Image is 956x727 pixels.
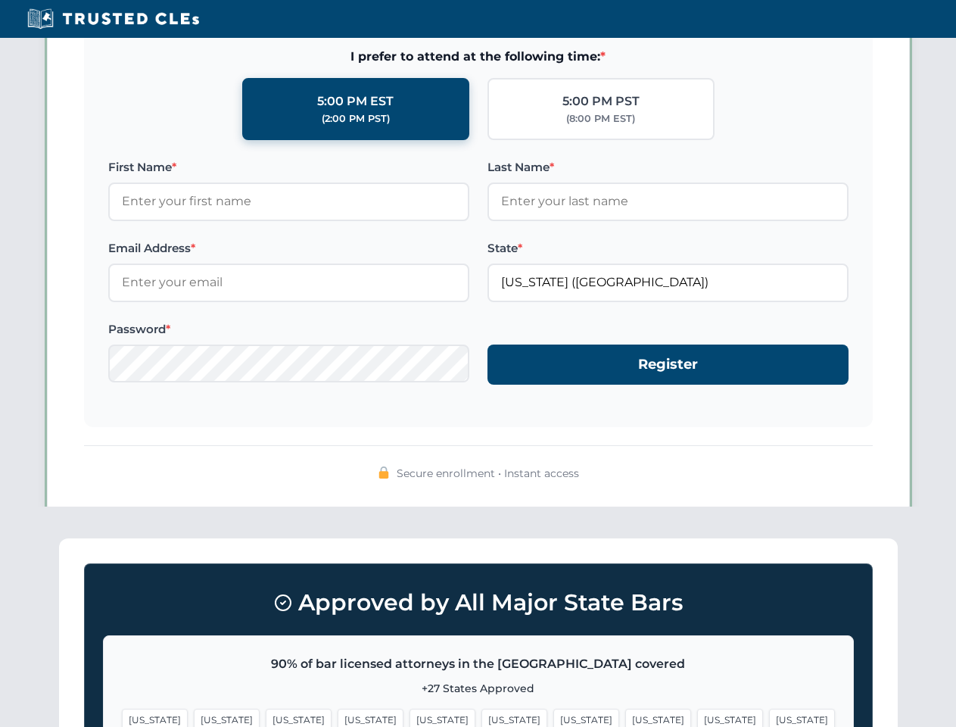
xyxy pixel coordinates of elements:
[108,47,849,67] span: I prefer to attend at the following time:
[108,239,469,257] label: Email Address
[487,239,849,257] label: State
[103,582,854,623] h3: Approved by All Major State Bars
[108,320,469,339] label: Password
[322,111,390,126] div: (2:00 PM PST)
[23,8,204,30] img: Trusted CLEs
[378,466,390,479] img: 🔒
[108,158,469,176] label: First Name
[397,465,579,482] span: Secure enrollment • Instant access
[487,345,849,385] button: Register
[317,92,394,111] div: 5:00 PM EST
[487,158,849,176] label: Last Name
[108,183,469,220] input: Enter your first name
[122,680,835,697] p: +27 States Approved
[122,654,835,674] p: 90% of bar licensed attorneys in the [GEOGRAPHIC_DATA] covered
[487,183,849,220] input: Enter your last name
[566,111,635,126] div: (8:00 PM EST)
[562,92,640,111] div: 5:00 PM PST
[108,264,469,301] input: Enter your email
[487,264,849,301] input: Florida (FL)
